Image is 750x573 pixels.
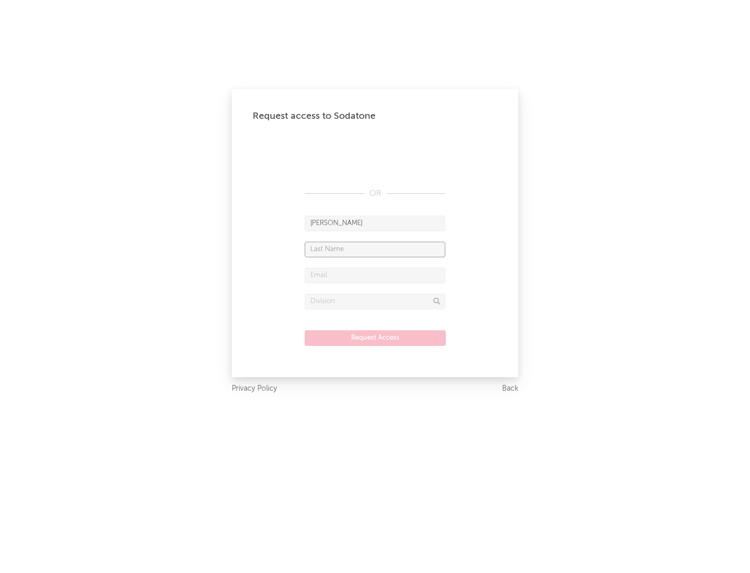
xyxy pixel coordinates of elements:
a: Back [502,382,518,395]
input: Email [305,268,445,283]
div: OR [305,188,445,200]
input: Last Name [305,242,445,257]
div: Request access to Sodatone [253,110,497,122]
a: Privacy Policy [232,382,277,395]
button: Request Access [305,330,446,346]
input: First Name [305,216,445,231]
input: Division [305,294,445,309]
